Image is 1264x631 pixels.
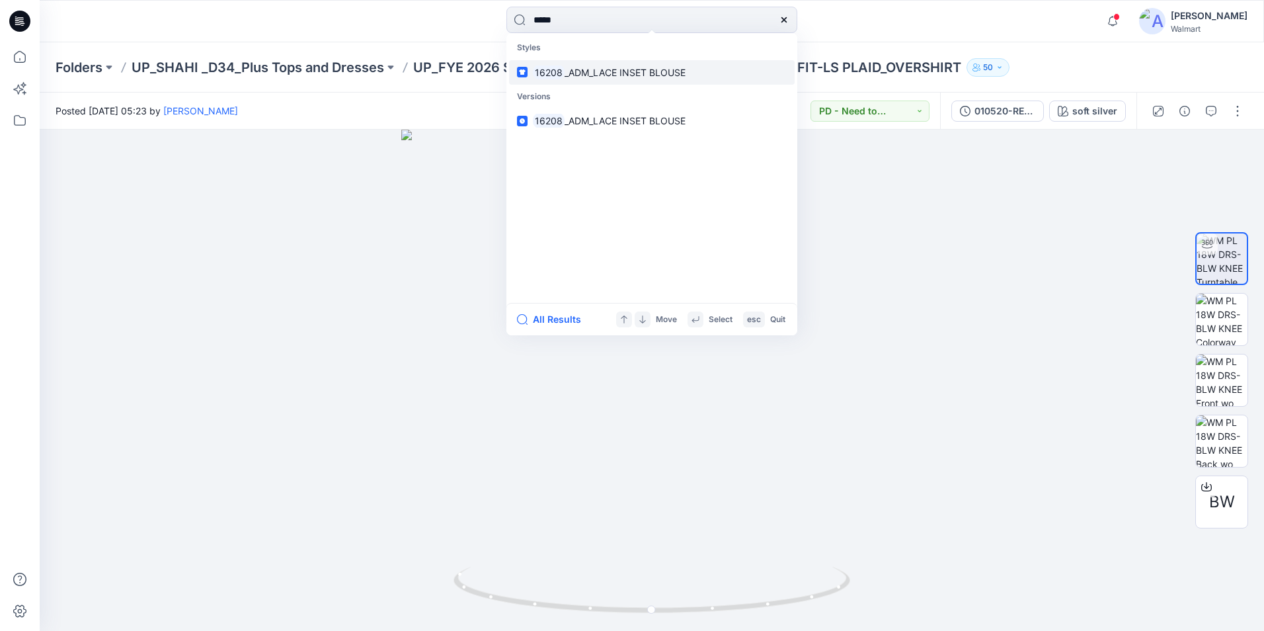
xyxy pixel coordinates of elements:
span: _ADM_LACE INSET BLOUSE [565,67,686,78]
a: Folders [56,58,102,77]
a: 16208_ADM_LACE INSET BLOUSE [509,60,795,85]
img: WM PL 18W DRS-BLW KNEE Turntable with Avatar [1197,233,1247,284]
a: UP_FYE 2026 S3 Shahi Plus Tops Dresses Bottoms [413,58,686,77]
button: 50 [967,58,1009,77]
p: Select [709,313,732,327]
p: esc [747,313,761,327]
img: WM PL 18W DRS-BLW KNEE Back wo Avatar [1196,415,1247,467]
img: WM PL 18W DRS-BLW KNEE Front wo Avatar [1196,355,1247,406]
p: 010520-REV FIT-LS PLAID_OVERSHIRT [715,58,961,77]
p: Move [656,313,677,327]
button: 010520-REV FIT-LS PLAID_OVERSHIRT [951,101,1044,122]
mark: 16208 [533,113,565,128]
a: UP_SHAHI _D34_Plus Tops and Dresses [132,58,384,77]
button: All Results [517,312,590,327]
a: 16208_ADM_LACE INSET BLOUSE [509,108,795,133]
p: Styles [509,36,795,60]
p: Versions [509,85,795,109]
div: [PERSON_NAME] [1171,8,1247,24]
div: Walmart [1171,24,1247,34]
img: avatar [1139,8,1165,34]
div: soft silver [1072,104,1117,118]
button: soft silver [1049,101,1126,122]
button: Details [1174,101,1195,122]
img: WM PL 18W DRS-BLW KNEE Colorway wo Avatar [1196,294,1247,345]
a: [PERSON_NAME] [163,105,238,116]
p: Quit [770,313,785,327]
span: BW [1209,490,1235,514]
mark: 16208 [533,65,565,80]
p: 50 [983,60,993,75]
span: _ADM_LACE INSET BLOUSE [565,115,686,126]
div: 010520-REV FIT-LS PLAID_OVERSHIRT [974,104,1035,118]
span: Posted [DATE] 05:23 by [56,104,238,118]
